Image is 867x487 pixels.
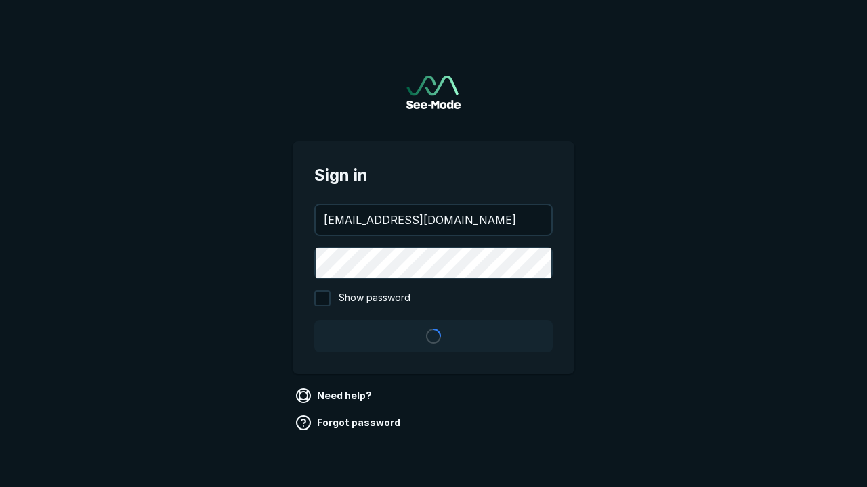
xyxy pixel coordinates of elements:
a: Go to sign in [406,76,461,109]
input: your@email.com [316,205,551,235]
a: Need help? [293,385,377,407]
span: Sign in [314,163,553,187]
img: See-Mode Logo [406,76,461,109]
span: Show password [339,290,410,306]
a: Forgot password [293,412,406,434]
